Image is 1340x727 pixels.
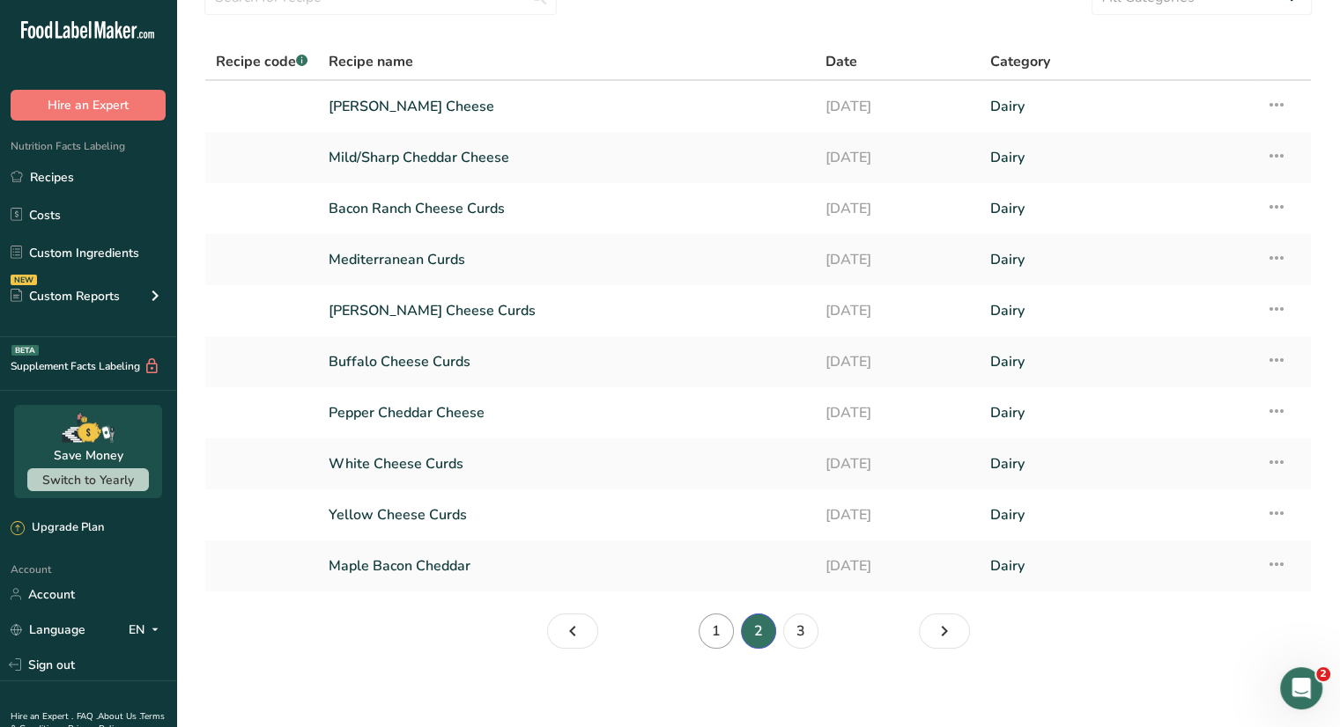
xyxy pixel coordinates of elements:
[329,51,413,72] span: Recipe name
[329,190,803,227] a: Bacon Ranch Cheese Curds
[329,496,803,533] a: Yellow Cheese Curds
[825,445,969,482] a: [DATE]
[825,343,969,380] a: [DATE]
[990,343,1245,380] a: Dairy
[11,275,37,285] div: NEW
[825,394,969,431] a: [DATE]
[990,496,1245,533] a: Dairy
[825,190,969,227] a: [DATE]
[216,52,307,71] span: Recipe code
[825,292,969,329] a: [DATE]
[329,139,803,176] a: Mild/Sharp Cheddar Cheese
[27,468,149,491] button: Switch to Yearly
[825,547,969,584] a: [DATE]
[329,547,803,584] a: Maple Bacon Cheddar
[11,345,39,356] div: BETA
[77,710,98,723] a: FAQ .
[329,394,803,431] a: Pepper Cheddar Cheese
[825,51,856,72] span: Date
[990,51,1050,72] span: Category
[990,394,1245,431] a: Dairy
[329,343,803,380] a: Buffalo Cheese Curds
[42,472,134,488] span: Switch to Yearly
[825,139,969,176] a: [DATE]
[11,519,104,537] div: Upgrade Plan
[329,88,803,125] a: [PERSON_NAME] Cheese
[990,445,1245,482] a: Dairy
[329,292,803,329] a: [PERSON_NAME] Cheese Curds
[1316,667,1330,681] span: 2
[990,190,1245,227] a: Dairy
[990,292,1245,329] a: Dairy
[11,614,85,645] a: Language
[98,710,140,723] a: About Us .
[990,241,1245,278] a: Dairy
[329,445,803,482] a: White Cheese Curds
[329,241,803,278] a: Mediterranean Curds
[825,496,969,533] a: [DATE]
[990,547,1245,584] a: Dairy
[825,241,969,278] a: [DATE]
[825,88,969,125] a: [DATE]
[699,613,734,649] a: Page 1.
[54,446,123,465] div: Save Money
[1280,667,1322,709] iframe: Intercom live chat
[783,613,818,649] a: Page 3.
[990,139,1245,176] a: Dairy
[11,90,166,121] button: Hire an Expert
[11,710,73,723] a: Hire an Expert .
[547,613,598,649] a: Previous page
[919,613,970,649] a: Next page
[990,88,1245,125] a: Dairy
[129,619,166,640] div: EN
[11,287,120,305] div: Custom Reports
